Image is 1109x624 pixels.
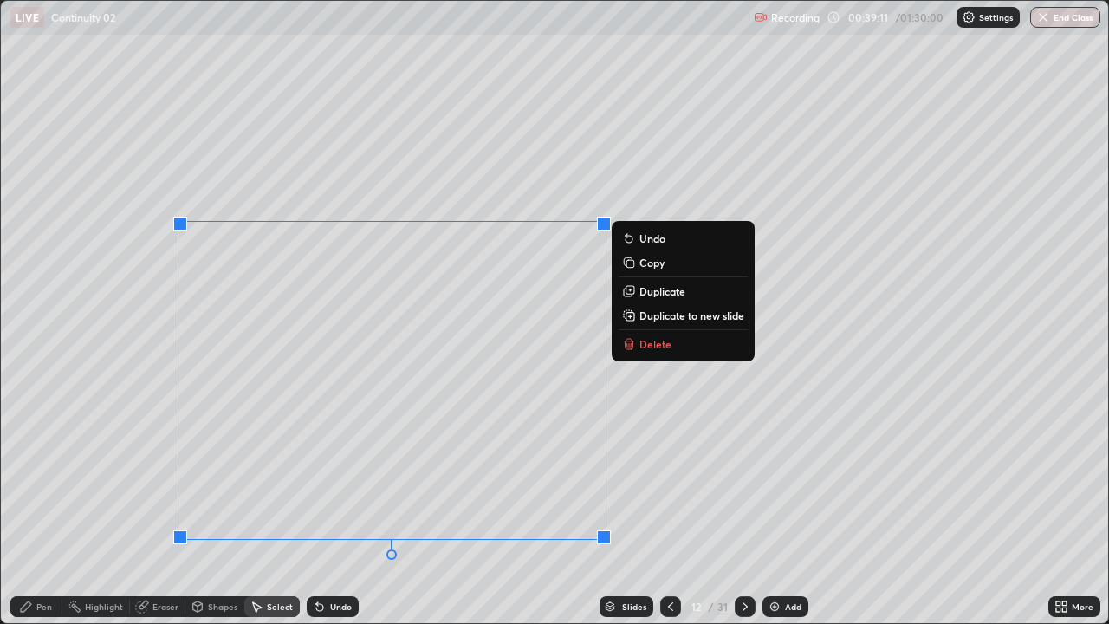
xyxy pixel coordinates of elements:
[619,228,748,249] button: Undo
[979,13,1013,22] p: Settings
[16,10,39,24] p: LIVE
[619,281,748,302] button: Duplicate
[1072,602,1093,611] div: More
[1030,7,1100,28] button: End Class
[754,10,768,24] img: recording.375f2c34.svg
[688,601,705,612] div: 12
[639,337,671,351] p: Delete
[639,284,685,298] p: Duplicate
[619,334,748,354] button: Delete
[85,602,123,611] div: Highlight
[36,602,52,611] div: Pen
[717,599,728,614] div: 31
[639,231,665,245] p: Undo
[962,10,976,24] img: class-settings-icons
[639,256,665,270] p: Copy
[330,602,352,611] div: Undo
[622,602,646,611] div: Slides
[208,602,237,611] div: Shapes
[768,600,781,614] img: add-slide-button
[51,10,115,24] p: Continuity 02
[639,309,744,322] p: Duplicate to new slide
[619,252,748,273] button: Copy
[267,602,293,611] div: Select
[785,602,801,611] div: Add
[709,601,714,612] div: /
[771,11,820,24] p: Recording
[619,305,748,326] button: Duplicate to new slide
[152,602,178,611] div: Eraser
[1036,10,1050,24] img: end-class-cross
